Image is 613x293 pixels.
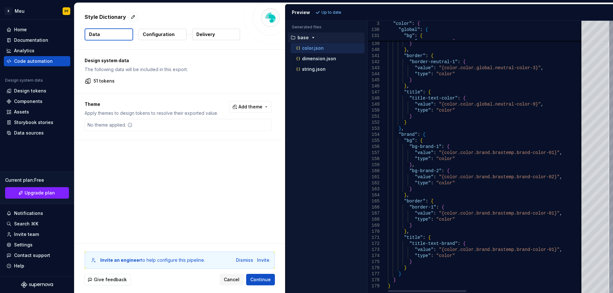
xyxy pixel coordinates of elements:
[367,283,380,289] div: 179
[436,71,455,77] span: "color"
[431,180,433,186] span: :
[302,67,326,72] p: string.json
[229,101,272,113] button: Add theme
[292,9,310,16] div: Preview
[436,180,455,186] span: "color"
[14,252,50,259] div: Contact support
[367,168,380,174] div: 160
[415,217,431,222] span: "type"
[415,65,434,70] span: "value"
[442,205,444,210] span: {
[439,247,559,252] span: "{color.color.brand.brastemp.brand-color-01}"
[4,7,12,15] div: X
[85,101,218,107] p: Theme
[367,204,380,210] div: 166
[406,229,409,234] span: ,
[4,35,70,45] a: Documentation
[288,34,365,41] button: base
[367,144,380,150] div: 156
[291,45,365,52] button: color.json
[4,117,70,128] a: Storybook stories
[404,84,406,89] span: }
[367,65,380,71] div: 143
[367,156,380,162] div: 158
[85,119,135,131] div: No theme applied.
[21,282,53,288] svg: Supernova Logo
[431,108,433,113] span: :
[4,86,70,96] a: Design tokens
[367,277,380,283] div: 178
[409,114,412,119] span: }
[5,78,43,83] div: Design system data
[14,98,42,105] div: Components
[5,187,69,199] a: Upgrade plan
[415,156,431,161] span: "type"
[431,53,433,58] span: {
[4,219,70,229] button: Search ⌘K
[404,229,406,234] span: }
[439,102,541,107] span: "{color.color.global.neutral-color-9}"
[398,27,420,32] span: "global"
[257,257,269,263] button: Invite
[14,26,27,33] div: Home
[436,217,455,222] span: "color"
[367,33,380,39] span: 131
[442,144,444,149] span: :
[367,265,380,271] div: 176
[4,96,70,106] a: Components
[367,162,380,168] div: 159
[291,55,365,62] button: dimension.json
[458,241,460,246] span: :
[367,192,380,198] div: 164
[367,180,380,186] div: 162
[409,96,458,101] span: "title-text-color"
[423,132,425,137] span: {
[367,89,380,95] div: 147
[415,108,431,113] span: "type"
[404,90,423,95] span: "title"
[367,107,380,114] div: 150
[367,259,380,265] div: 175
[439,211,559,216] span: "{color.color.brand.brastemp.brand-color-01}"
[436,253,455,258] span: "color"
[367,41,380,47] div: 139
[433,174,436,179] span: :
[415,138,417,143] span: :
[85,28,133,40] button: Data
[388,283,390,289] span: }
[439,150,559,155] span: "{color.color.brand.brastemp.brand-color-01}"
[14,231,39,238] div: Invite team
[5,177,69,183] div: Current plan : Free
[85,66,272,73] p: The following data will be included in this export.
[463,59,465,64] span: {
[420,138,422,143] span: {
[220,274,244,285] button: Cancel
[14,130,44,136] div: Data sources
[415,33,417,38] span: :
[367,77,380,83] div: 145
[85,13,126,21] p: Style Dictionary
[409,162,412,167] span: }
[367,101,380,107] div: 149
[236,257,253,263] div: Dismiss
[85,274,131,285] button: Give feedback
[404,33,415,38] span: "bg"
[404,53,425,58] span: "border"
[425,53,428,58] span: :
[367,95,380,101] div: 148
[367,126,380,132] div: 153
[415,174,434,179] span: "value"
[423,235,425,240] span: :
[4,56,70,66] a: Code automation
[143,31,175,38] p: Configuration
[367,138,380,144] div: 155
[139,29,186,40] button: Configuration
[425,27,428,32] span: {
[4,46,70,56] a: Analytics
[367,216,380,223] div: 168
[14,221,38,227] div: Search ⌘K
[367,223,380,229] div: 169
[409,144,442,149] span: "bg-brand-1"
[463,96,465,101] span: {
